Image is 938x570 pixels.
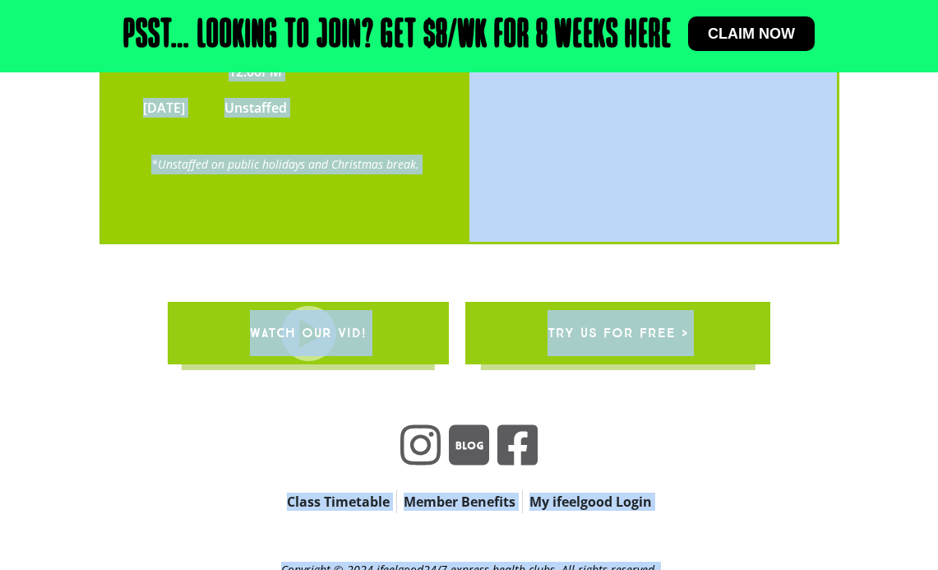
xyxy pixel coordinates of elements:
h2: Psst… Looking to join? Get $8/wk for 8 weeks here [123,16,672,56]
a: WATCH OUR VID! [168,302,449,364]
a: Class Timetable [280,490,396,513]
a: *Unstaffed on public holidays and Christmas break. [151,156,419,172]
td: [DATE] [135,90,193,126]
a: Claim now [688,16,815,51]
a: try us for free > [465,302,770,364]
a: Member Benefits [397,490,522,513]
span: Claim now [708,26,795,41]
nav: apbct__label_id__gravity_form [190,490,749,513]
a: My ifeelgood Login [523,490,658,513]
td: Unstaffed [193,90,319,126]
span: WATCH OUR VID! [250,310,367,356]
span: try us for free > [548,310,688,356]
